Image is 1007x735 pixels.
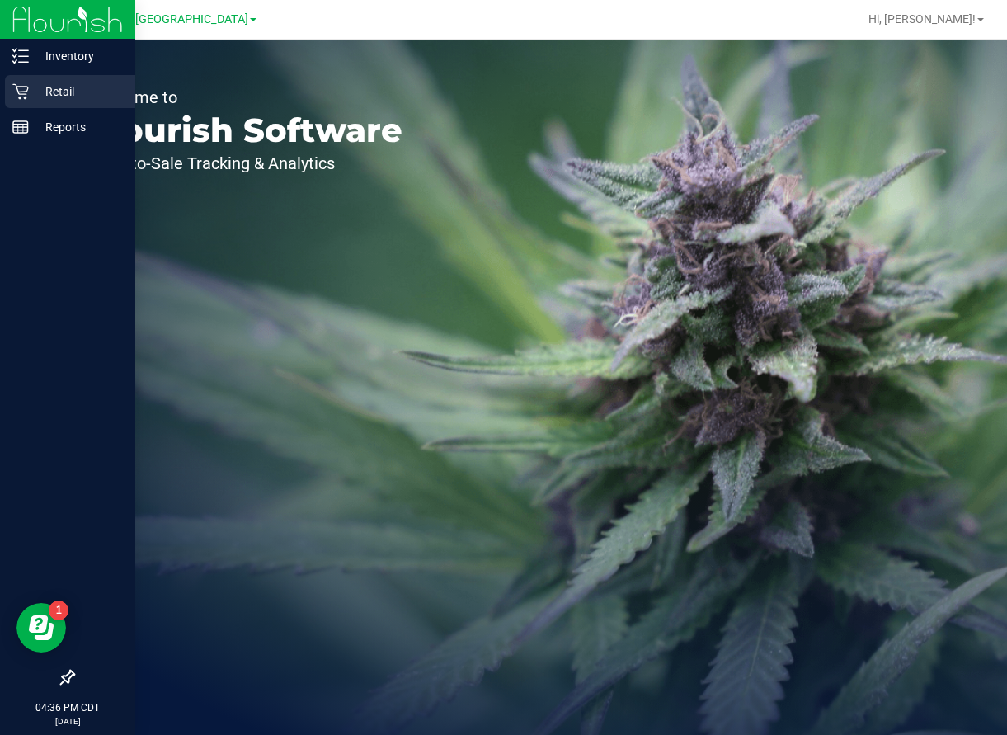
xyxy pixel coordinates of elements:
[89,155,402,172] p: Seed-to-Sale Tracking & Analytics
[29,117,128,137] p: Reports
[12,48,29,64] inline-svg: Inventory
[7,715,128,728] p: [DATE]
[29,46,128,66] p: Inventory
[7,700,128,715] p: 04:36 PM CDT
[12,119,29,135] inline-svg: Reports
[12,83,29,100] inline-svg: Retail
[29,82,128,101] p: Retail
[868,12,976,26] span: Hi, [PERSON_NAME]!
[49,601,68,620] iframe: Resource center unread badge
[80,12,248,26] span: TX Austin [GEOGRAPHIC_DATA]
[89,114,402,147] p: Flourish Software
[16,603,66,653] iframe: Resource center
[89,89,402,106] p: Welcome to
